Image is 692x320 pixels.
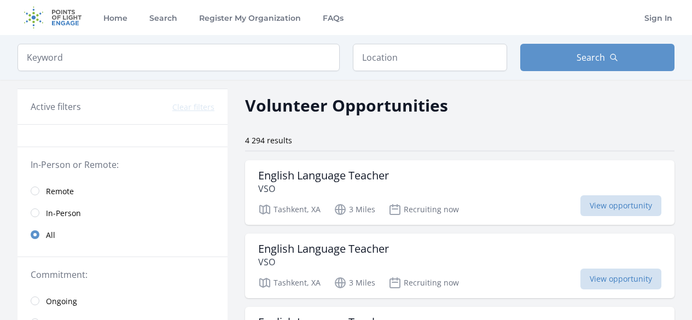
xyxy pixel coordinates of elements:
h3: English Language Teacher [258,169,389,182]
span: In-Person [46,208,81,219]
a: English Language Teacher VSO Tashkent, XA 3 Miles Recruiting now View opportunity [245,160,674,225]
h2: Volunteer Opportunities [245,93,448,118]
p: 3 Miles [334,203,375,216]
span: Remote [46,186,74,197]
p: VSO [258,255,389,269]
span: All [46,230,55,241]
p: Recruiting now [388,203,459,216]
input: Keyword [18,44,340,71]
a: All [18,224,228,246]
p: Recruiting now [388,276,459,289]
span: Search [577,51,605,64]
legend: In-Person or Remote: [31,158,214,171]
h3: English Language Teacher [258,242,389,255]
a: Ongoing [18,290,228,312]
p: Tashkent, XA [258,203,321,216]
button: Clear filters [172,102,214,113]
span: 4 294 results [245,135,292,146]
span: View opportunity [580,269,661,289]
legend: Commitment: [31,268,214,281]
button: Search [520,44,674,71]
a: Remote [18,180,228,202]
span: Ongoing [46,296,77,307]
p: VSO [258,182,389,195]
p: Tashkent, XA [258,276,321,289]
input: Location [353,44,507,71]
h3: Active filters [31,100,81,113]
span: View opportunity [580,195,661,216]
p: 3 Miles [334,276,375,289]
a: English Language Teacher VSO Tashkent, XA 3 Miles Recruiting now View opportunity [245,234,674,298]
a: In-Person [18,202,228,224]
